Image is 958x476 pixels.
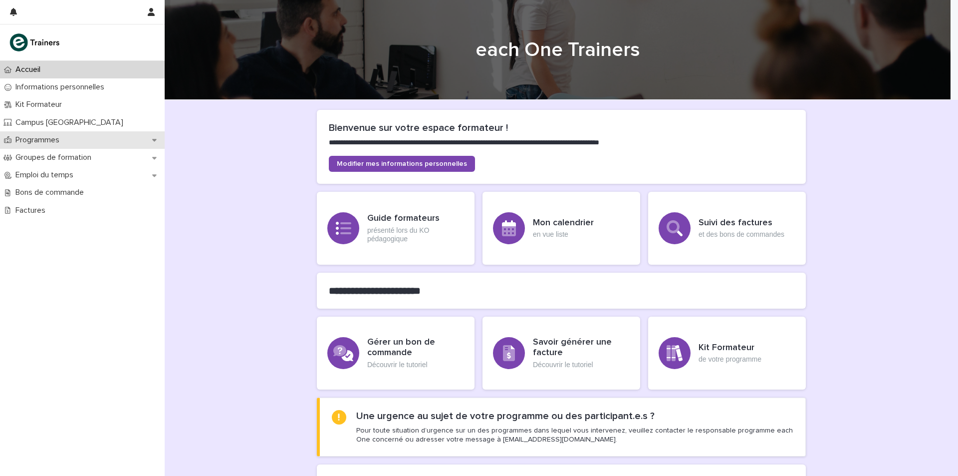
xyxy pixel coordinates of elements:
[648,192,806,265] a: Suivi des factureset des bons de commandes
[482,192,640,265] a: Mon calendrieren vue liste
[482,317,640,390] a: Savoir générer une factureDécouvrir le tutoriel
[11,82,112,92] p: Informations personnelles
[533,361,630,369] p: Découvrir le tutoriel
[11,153,99,162] p: Groupes de formation
[367,213,464,224] h3: Guide formateurs
[317,317,475,390] a: Gérer un bon de commandeDécouvrir le tutoriel
[699,343,761,354] h3: Kit Formateur
[533,218,594,229] h3: Mon calendrier
[11,188,92,197] p: Bons de commande
[699,230,784,239] p: et des bons de commandes
[11,206,53,215] p: Factures
[329,122,794,134] h2: Bienvenue sur votre espace formateur !
[367,337,464,359] h3: Gérer un bon de commande
[356,426,793,444] p: Pour toute situation d’urgence sur un des programmes dans lequel vous intervenez, veuillez contac...
[648,317,806,390] a: Kit Formateurde votre programme
[11,170,81,180] p: Emploi du temps
[11,100,70,109] p: Kit Formateur
[356,410,655,422] h2: Une urgence au sujet de votre programme ou des participant.e.s ?
[367,226,464,243] p: présenté lors du KO pédagogique
[8,32,63,52] img: K0CqGN7SDeD6s4JG8KQk
[317,192,475,265] a: Guide formateursprésenté lors du KO pédagogique
[533,337,630,359] h3: Savoir générer une facture
[11,118,131,127] p: Campus [GEOGRAPHIC_DATA]
[11,65,48,74] p: Accueil
[329,156,475,172] a: Modifier mes informations personnelles
[699,218,784,229] h3: Suivi des factures
[699,355,761,364] p: de votre programme
[11,135,67,145] p: Programmes
[337,160,467,167] span: Modifier mes informations personnelles
[367,361,464,369] p: Découvrir le tutoriel
[313,38,802,62] h1: each One Trainers
[533,230,594,239] p: en vue liste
